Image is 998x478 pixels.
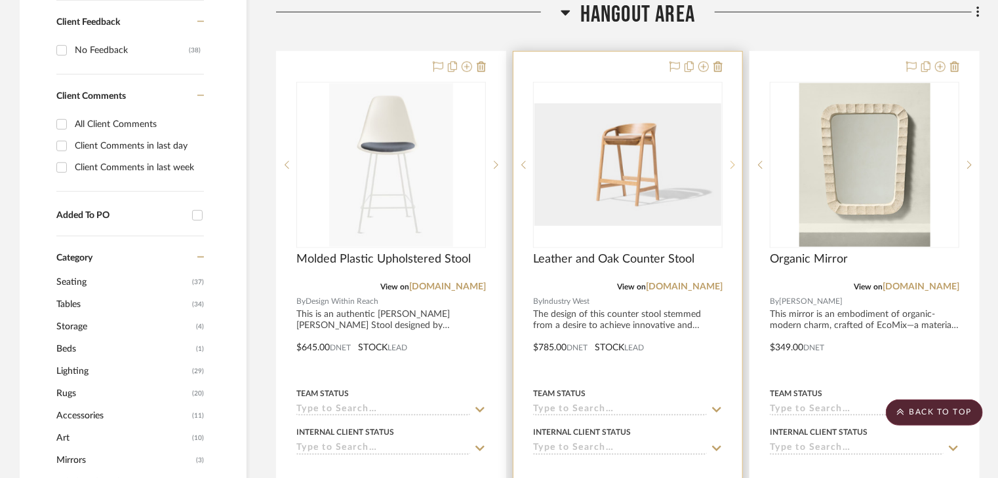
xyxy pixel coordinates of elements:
[646,282,723,291] a: [DOMAIN_NAME]
[779,295,843,308] span: [PERSON_NAME]
[56,293,189,316] span: Tables
[770,426,868,438] div: Internal Client Status
[306,295,378,308] span: Design Within Reach
[56,338,193,360] span: Beds
[56,382,189,405] span: Rugs
[533,443,707,455] input: Type to Search…
[409,282,486,291] a: [DOMAIN_NAME]
[56,210,186,221] div: Added To PO
[770,443,944,455] input: Type to Search…
[296,252,471,267] span: Molded Plastic Upholstered Stool
[296,388,349,399] div: Team Status
[192,383,204,404] span: (20)
[192,428,204,449] span: (10)
[56,316,193,338] span: Storage
[329,83,453,247] img: Molded Plastic Upholstered Stool
[617,283,646,291] span: View on
[192,405,204,426] span: (11)
[886,399,983,426] scroll-to-top-button: BACK TO TOP
[854,283,883,291] span: View on
[296,443,470,455] input: Type to Search…
[770,252,848,267] span: Organic Mirror
[296,295,306,308] span: By
[533,295,542,308] span: By
[534,83,722,248] div: 0
[56,92,126,101] span: Client Comments
[770,404,944,416] input: Type to Search…
[56,18,120,27] span: Client Feedback
[196,316,204,337] span: (4)
[799,83,930,247] img: Organic Mirror
[296,404,470,416] input: Type to Search…
[56,427,189,449] span: Art
[196,339,204,359] span: (1)
[192,272,204,293] span: (37)
[75,136,201,156] div: Client Comments in last day
[770,295,779,308] span: By
[542,295,589,308] span: Industry West
[189,40,201,61] div: (38)
[380,283,409,291] span: View on
[533,426,631,438] div: Internal Client Status
[192,361,204,382] span: (29)
[192,294,204,315] span: (34)
[883,282,959,291] a: [DOMAIN_NAME]
[75,40,189,61] div: No Feedback
[533,388,586,399] div: Team Status
[56,271,189,293] span: Seating
[75,157,201,178] div: Client Comments in last week
[297,83,485,248] div: 0
[56,360,189,382] span: Lighting
[533,252,694,267] span: Leather and Oak Counter Stool
[56,405,189,427] span: Accessories
[196,450,204,471] span: (3)
[580,1,695,29] span: Hangout Area
[534,103,721,225] img: Leather and Oak Counter Stool
[75,114,201,135] div: All Client Comments
[296,426,394,438] div: Internal Client Status
[56,449,193,471] span: Mirrors
[533,404,707,416] input: Type to Search…
[56,253,92,264] span: Category
[770,388,822,399] div: Team Status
